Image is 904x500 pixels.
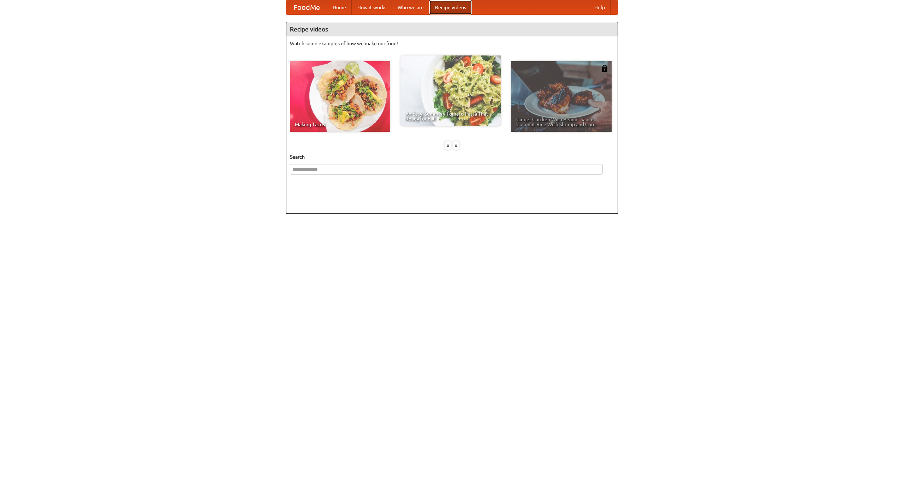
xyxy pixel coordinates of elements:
a: Who we are [392,0,429,14]
a: Help [589,0,611,14]
div: » [453,141,459,150]
span: An Easy, Summery Tomato Pasta That's Ready for Fall [405,111,496,121]
a: An Easy, Summery Tomato Pasta That's Ready for Fall [400,55,501,126]
a: Recipe videos [429,0,472,14]
span: Making Tacos [295,122,385,127]
a: Home [327,0,352,14]
h4: Recipe videos [286,22,618,36]
a: Making Tacos [290,61,390,132]
img: 483408.png [601,65,608,72]
a: FoodMe [286,0,327,14]
a: How it works [352,0,392,14]
div: « [445,141,451,150]
p: Watch some examples of how we make our food! [290,40,614,47]
h5: Search [290,153,614,160]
